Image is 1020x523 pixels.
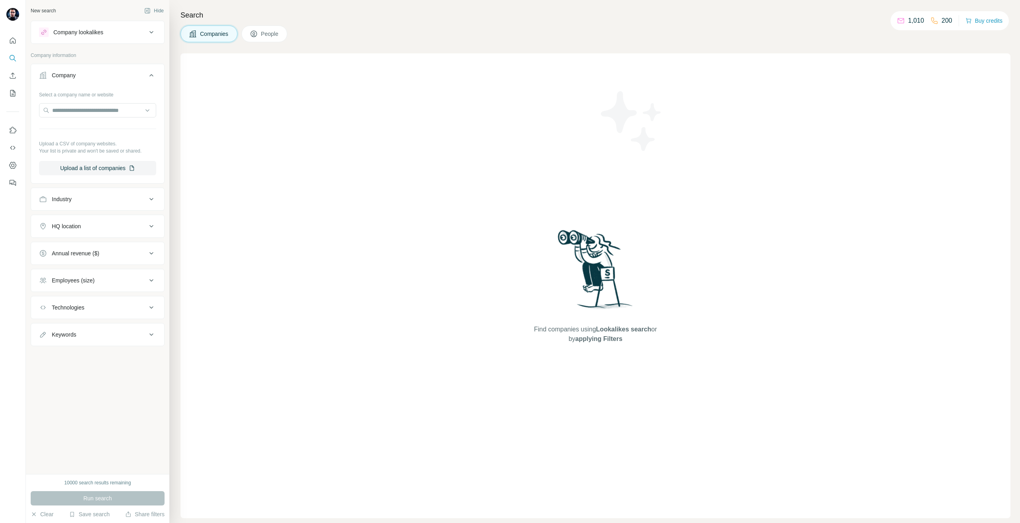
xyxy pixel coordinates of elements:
[596,85,667,157] img: Surfe Illustration - Stars
[6,86,19,100] button: My lists
[6,176,19,190] button: Feedback
[125,510,165,518] button: Share filters
[6,123,19,137] button: Use Surfe on LinkedIn
[31,23,164,42] button: Company lookalikes
[31,190,164,209] button: Industry
[64,479,131,486] div: 10000 search results remaining
[31,217,164,236] button: HQ location
[261,30,279,38] span: People
[39,140,156,147] p: Upload a CSV of company websites.
[532,325,659,344] span: Find companies using or by
[6,158,19,172] button: Dashboard
[180,10,1010,21] h4: Search
[139,5,169,17] button: Hide
[52,71,76,79] div: Company
[39,161,156,175] button: Upload a list of companies
[6,8,19,21] img: Avatar
[575,335,622,342] span: applying Filters
[52,222,81,230] div: HQ location
[908,16,924,25] p: 1,010
[596,326,651,333] span: Lookalikes search
[554,228,637,317] img: Surfe Illustration - Woman searching with binoculars
[52,249,99,257] div: Annual revenue ($)
[6,69,19,83] button: Enrich CSV
[942,16,952,25] p: 200
[31,325,164,344] button: Keywords
[31,52,165,59] p: Company information
[31,298,164,317] button: Technologies
[200,30,229,38] span: Companies
[52,331,76,339] div: Keywords
[31,244,164,263] button: Annual revenue ($)
[31,510,53,518] button: Clear
[53,28,103,36] div: Company lookalikes
[6,33,19,48] button: Quick start
[6,51,19,65] button: Search
[31,271,164,290] button: Employees (size)
[965,15,1002,26] button: Buy credits
[69,510,110,518] button: Save search
[6,141,19,155] button: Use Surfe API
[52,276,94,284] div: Employees (size)
[52,304,84,311] div: Technologies
[39,147,156,155] p: Your list is private and won't be saved or shared.
[31,66,164,88] button: Company
[52,195,72,203] div: Industry
[31,7,56,14] div: New search
[39,88,156,98] div: Select a company name or website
